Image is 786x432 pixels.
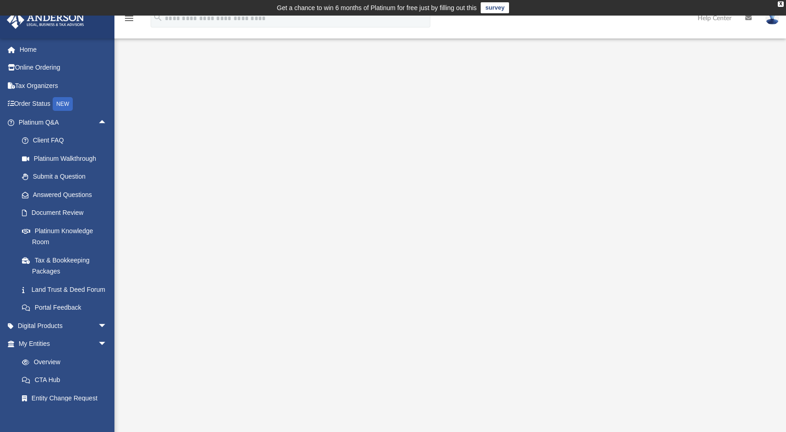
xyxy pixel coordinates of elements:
[6,40,121,59] a: Home
[13,186,121,204] a: Answered Questions
[53,97,73,111] div: NEW
[6,95,121,114] a: Order StatusNEW
[6,335,121,353] a: My Entitiesarrow_drop_down
[13,299,121,317] a: Portal Feedback
[98,113,116,132] span: arrow_drop_up
[13,389,121,407] a: Entity Change Request
[13,204,121,222] a: Document Review
[6,59,121,77] a: Online Ordering
[778,1,784,7] div: close
[13,222,121,251] a: Platinum Knowledge Room
[153,12,163,22] i: search
[6,317,121,335] a: Digital Productsarrow_drop_down
[124,17,135,24] a: menu
[277,2,477,13] div: Get a chance to win 6 months of Platinum for free just by filling out this
[124,13,135,24] i: menu
[6,77,121,95] a: Tax Organizers
[98,317,116,335] span: arrow_drop_down
[13,168,121,186] a: Submit a Question
[765,11,779,25] img: User Pic
[98,335,116,354] span: arrow_drop_down
[4,11,87,29] img: Anderson Advisors Platinum Portal
[6,113,121,131] a: Platinum Q&Aarrow_drop_up
[13,131,121,150] a: Client FAQ
[481,2,509,13] a: survey
[13,149,121,168] a: Platinum Walkthrough
[13,280,121,299] a: Land Trust & Deed Forum
[13,353,121,371] a: Overview
[13,251,121,280] a: Tax & Bookkeeping Packages
[13,371,121,389] a: CTA Hub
